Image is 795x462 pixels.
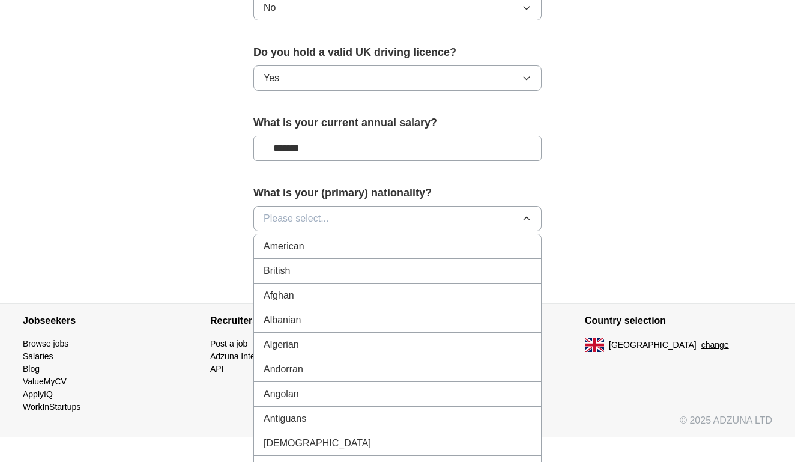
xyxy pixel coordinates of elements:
a: Adzuna Intelligence [210,351,283,361]
h4: Country selection [585,304,772,338]
span: Yes [264,71,279,85]
a: Blog [23,364,40,374]
label: What is your current annual salary? [253,115,542,131]
span: British [264,264,290,278]
span: Algerian [264,338,299,352]
span: Afghan [264,288,294,303]
a: Salaries [23,351,53,361]
button: Please select... [253,206,542,231]
span: [GEOGRAPHIC_DATA] [609,339,697,351]
label: Do you hold a valid UK driving licence? [253,44,542,61]
button: change [701,339,729,351]
a: ValueMyCV [23,377,67,386]
span: Antiguans [264,412,306,426]
a: API [210,364,224,374]
a: Post a job [210,339,247,348]
span: Please select... [264,211,329,226]
img: UK flag [585,338,604,352]
span: No [264,1,276,15]
a: Browse jobs [23,339,68,348]
label: What is your (primary) nationality? [253,185,542,201]
span: Albanian [264,313,301,327]
a: WorkInStartups [23,402,80,412]
span: [DEMOGRAPHIC_DATA] [264,436,371,451]
span: American [264,239,304,254]
span: Andorran [264,362,303,377]
span: Angolan [264,387,299,401]
button: Yes [253,65,542,91]
div: © 2025 ADZUNA LTD [13,413,782,437]
a: ApplyIQ [23,389,53,399]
